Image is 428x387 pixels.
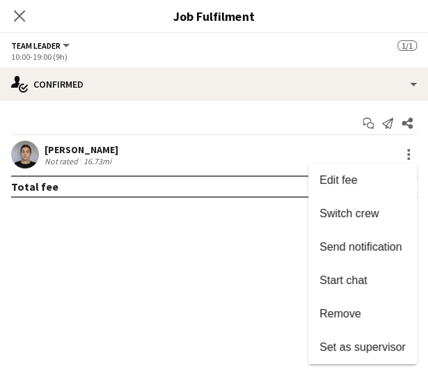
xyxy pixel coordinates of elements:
span: Send notification [319,241,402,253]
span: Set as supervisor [319,341,406,353]
button: Start chat [308,264,417,297]
span: Remove [319,308,361,319]
span: Switch crew [319,207,379,219]
button: Set as supervisor [308,331,417,364]
button: Switch crew [308,197,417,230]
button: Send notification [308,230,417,264]
button: Remove [308,297,417,331]
span: Start chat [319,274,367,286]
button: Edit fee [308,164,417,197]
span: Edit fee [319,174,357,186]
